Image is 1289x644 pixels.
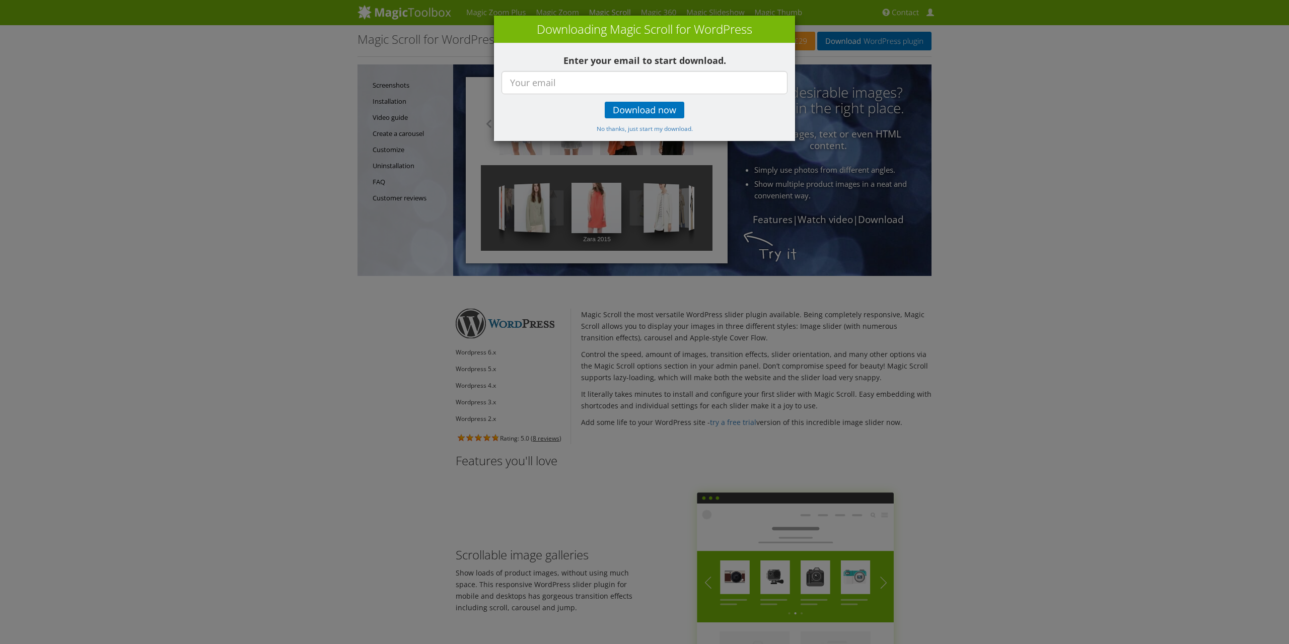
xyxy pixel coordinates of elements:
[563,54,726,66] b: Enter your email to start download.
[605,102,684,118] a: Download now
[597,123,693,133] a: No thanks, just start my download.
[499,21,790,38] h3: Downloading Magic Scroll for WordPress
[597,124,693,132] small: No thanks, just start my download.
[613,106,676,114] span: Download now
[502,71,787,94] input: Your email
